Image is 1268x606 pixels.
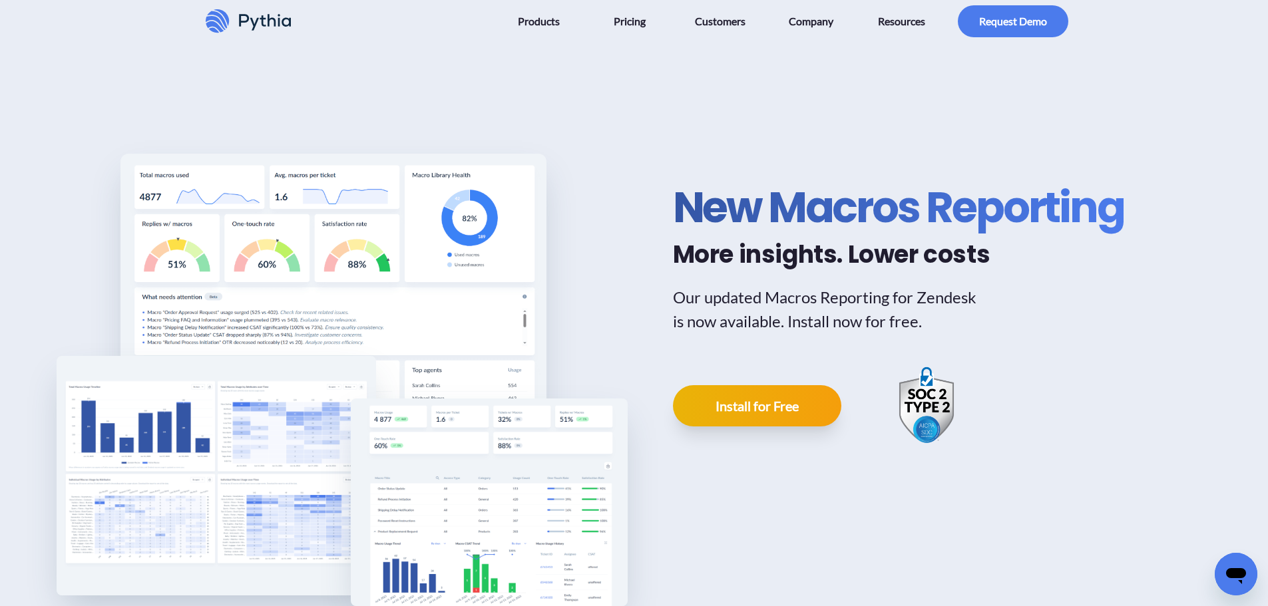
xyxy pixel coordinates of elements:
[673,285,986,333] p: Our updated Macros Reporting for Zendesk is now available. Install now for free.
[673,181,1124,234] h1: New Macros Reporting
[695,11,745,32] span: Customers
[673,239,1124,269] h2: More insights. Lower costs
[789,11,833,32] span: Company
[57,356,376,595] img: Macros Reporting
[614,11,646,32] span: Pricing
[1215,553,1257,595] iframe: Button to launch messaging window
[518,11,560,32] span: Products
[351,398,628,606] img: Macros Reporting
[895,365,958,446] img: SOC 2 Type 2
[120,154,546,473] img: Macros Reporting
[878,11,925,32] span: Resources
[895,365,958,446] a: Pythia is SOC 2 Type 2 compliant and continuously monitors its security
